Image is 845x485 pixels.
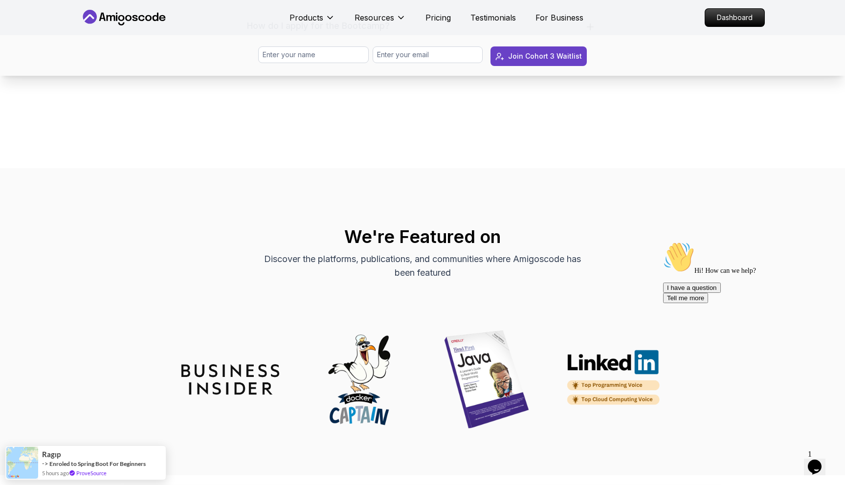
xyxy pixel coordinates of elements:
img: provesource social proof notification image [6,447,38,479]
iframe: To enrich screen reader interactions, please activate Accessibility in Grammarly extension settings [804,446,835,475]
p: Products [289,12,323,23]
span: Hi! How can we help? [4,29,97,37]
img: partner_linkedin [566,350,664,410]
iframe: chat widget [659,238,835,441]
a: Enroled to Spring Boot For Beginners [49,460,146,467]
div: Join Cohort 3 Waitlist [508,51,582,61]
a: ProveSource [76,469,107,477]
span: Ragıp [42,450,61,460]
p: Dashboard [705,9,764,26]
button: I have a question [4,45,62,55]
a: Pricing [425,12,451,23]
a: Dashboard [705,8,765,27]
img: partner_insider [181,364,279,395]
div: 👋Hi! How can we help?I have a questionTell me more [4,4,180,66]
p: Discover the platforms, publications, and communities where Amigoscode has been featured [258,252,587,280]
input: Enter your email [373,46,483,63]
button: Products [289,12,335,31]
p: Resources [355,12,394,23]
a: For Business [535,12,583,23]
img: partner_java [438,331,535,428]
a: Testimonials [470,12,516,23]
h2: We're Featured on [80,227,765,246]
span: 5 hours ago [42,470,69,476]
span: -> [42,460,48,467]
img: :wave: [4,4,35,35]
img: partner_docker [310,331,407,428]
button: Tell me more [4,55,49,66]
input: Enter your name [258,46,369,63]
button: Join Cohort 3 Waitlist [490,46,587,66]
button: Resources [355,12,406,31]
